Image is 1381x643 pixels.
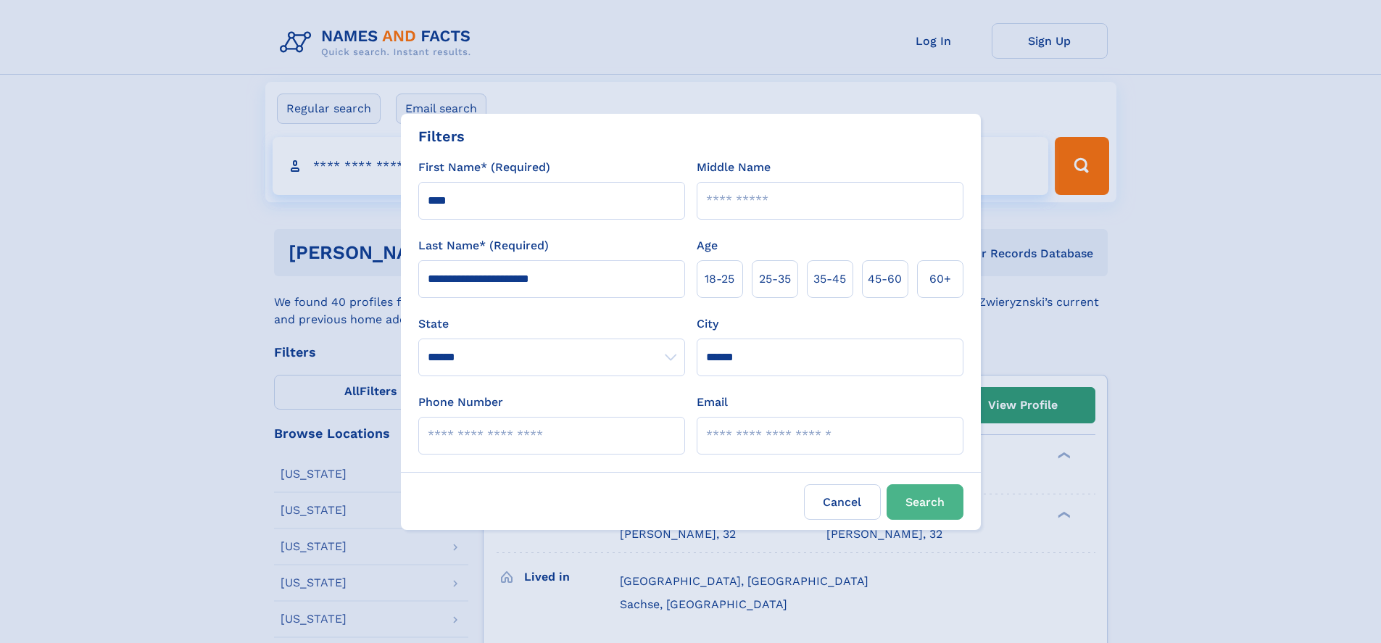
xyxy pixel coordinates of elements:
span: 35‑45 [813,270,846,288]
label: Email [697,394,728,411]
label: Last Name* (Required) [418,237,549,254]
div: Filters [418,125,465,147]
span: 45‑60 [868,270,902,288]
label: City [697,315,718,333]
label: State [418,315,685,333]
button: Search [887,484,963,520]
span: 60+ [929,270,951,288]
label: First Name* (Required) [418,159,550,176]
label: Phone Number [418,394,503,411]
label: Cancel [804,484,881,520]
span: 25‑35 [759,270,791,288]
label: Age [697,237,718,254]
span: 18‑25 [705,270,734,288]
label: Middle Name [697,159,771,176]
